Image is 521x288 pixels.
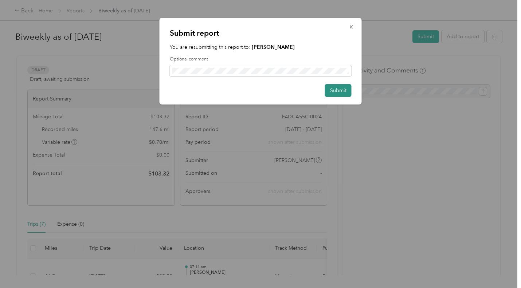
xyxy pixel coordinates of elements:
[252,44,295,50] strong: [PERSON_NAME]
[480,247,521,288] iframe: Everlance-gr Chat Button Frame
[170,28,352,38] p: Submit report
[170,43,352,51] p: You are resubmitting this report to:
[325,84,352,97] button: Submit
[170,56,352,63] label: Optional comment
